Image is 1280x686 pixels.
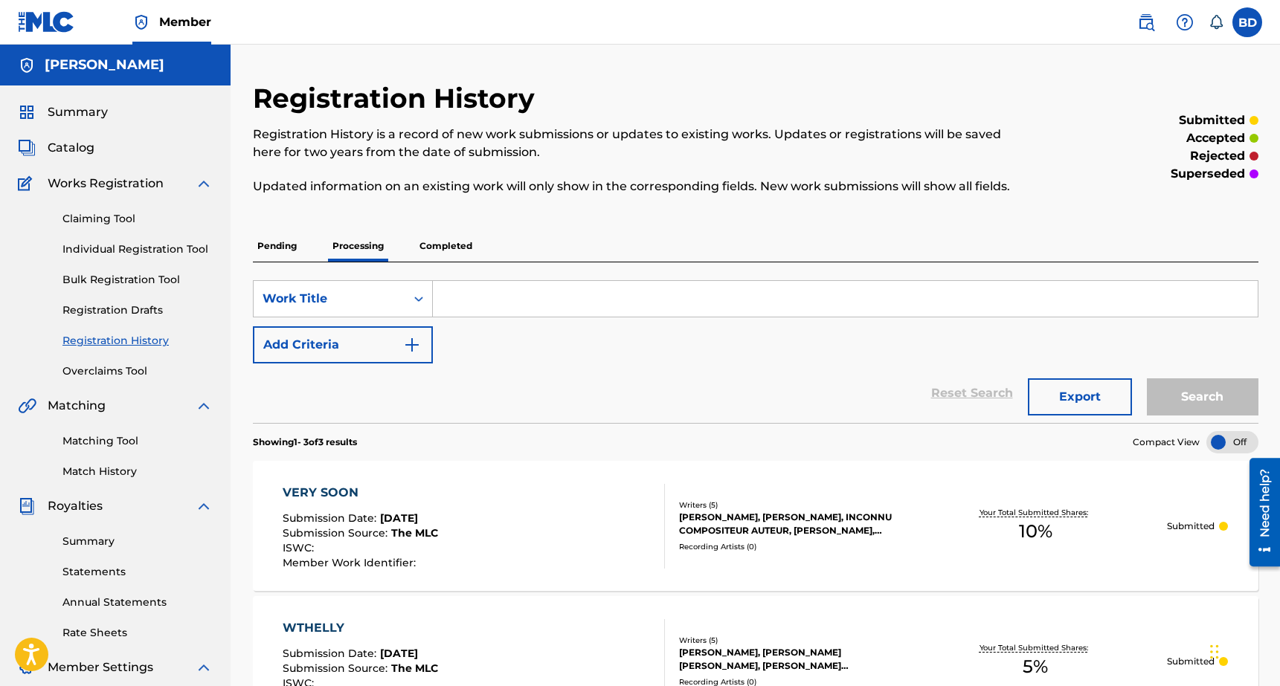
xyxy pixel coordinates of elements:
[1176,13,1194,31] img: help
[253,461,1258,591] a: VERY SOONSubmission Date:[DATE]Submission Source:The MLCISWC:Member Work Identifier:Writers (5)[P...
[380,511,418,525] span: [DATE]
[980,642,1092,653] p: Your Total Submitted Shares:
[195,659,213,676] img: expand
[1028,378,1132,415] button: Export
[1179,111,1245,129] p: submitted
[679,541,904,552] div: Recording Artists ( 0 )
[195,175,213,192] img: expand
[62,534,213,549] a: Summary
[18,397,36,415] img: Matching
[62,464,213,479] a: Match History
[391,526,438,540] span: The MLC
[62,302,213,318] a: Registration Drafts
[1232,7,1262,37] div: User Menu
[283,484,438,502] div: VERY SOON
[18,139,94,157] a: CatalogCatalog
[132,13,150,31] img: Top Rightsholder
[253,326,433,363] button: Add Criteria
[391,661,438,675] span: The MLC
[1137,13,1155,31] img: search
[18,659,36,676] img: Member Settings
[18,139,36,157] img: Catalog
[1190,147,1245,165] p: rejected
[62,272,213,288] a: Bulk Registration Tool
[18,497,36,515] img: Royalties
[679,635,904,646] div: Writers ( 5 )
[253,280,1258,423] form: Search Form
[679,499,904,511] div: Writers ( 5 )
[283,556,419,569] span: Member Work Identifier :
[283,661,391,675] span: Submission Source :
[1019,518,1052,545] span: 10 %
[253,82,542,115] h2: Registration History
[18,56,36,74] img: Accounts
[48,659,153,676] span: Member Settings
[1238,453,1280,572] iframe: Resource Center
[253,230,301,262] p: Pending
[380,647,418,660] span: [DATE]
[1023,653,1048,680] span: 5 %
[328,230,388,262] p: Processing
[195,497,213,515] img: expand
[18,175,37,192] img: Works Registration
[980,507,1092,518] p: Your Total Submitted Shares:
[62,333,213,349] a: Registration History
[1209,15,1223,30] div: Notifications
[1167,520,1215,533] p: Submitted
[679,646,904,673] div: [PERSON_NAME], [PERSON_NAME] [PERSON_NAME], [PERSON_NAME] [PERSON_NAME] [PERSON_NAME]
[48,397,106,415] span: Matching
[62,595,213,610] a: Annual Statements
[1210,630,1219,674] div: Drag
[62,363,213,379] a: Overclaims Tool
[62,433,213,449] a: Matching Tool
[18,11,75,33] img: MLC Logo
[1170,7,1200,37] div: Help
[1206,615,1280,686] iframe: Chat Widget
[159,13,211,30] span: Member
[283,526,391,540] span: Submission Source :
[403,336,421,354] img: 9d2ae6d4665cec9f34b9.svg
[1133,436,1200,449] span: Compact View
[283,541,318,554] span: ISWC :
[48,139,94,157] span: Catalog
[253,126,1027,161] p: Registration History is a record of new work submissions or updates to existing works. Updates or...
[1171,165,1245,183] p: superseded
[48,175,164,192] span: Works Registration
[62,564,213,580] a: Statements
[62,242,213,257] a: Individual Registration Tool
[18,103,36,121] img: Summary
[283,647,380,660] span: Submission Date :
[1186,129,1245,147] p: accepted
[415,230,477,262] p: Completed
[1167,655,1215,668] p: Submitted
[195,397,213,415] img: expand
[263,290,396,308] div: Work Title
[62,211,213,227] a: Claiming Tool
[283,511,380,525] span: Submission Date :
[283,619,438,637] div: WTHELLY
[48,497,103,515] span: Royalties
[18,103,108,121] a: SummarySummary
[1131,7,1161,37] a: Public Search
[62,625,213,641] a: Rate Sheets
[48,103,108,121] span: Summary
[679,511,904,537] div: [PERSON_NAME], [PERSON_NAME], INCONNU COMPOSITEUR AUTEUR, [PERSON_NAME], [PERSON_NAME]
[253,436,357,449] p: Showing 1 - 3 of 3 results
[45,56,164,74] h5: Mike Pensado
[253,178,1027,195] p: Updated information on an existing work will only show in the corresponding fields. New work subm...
